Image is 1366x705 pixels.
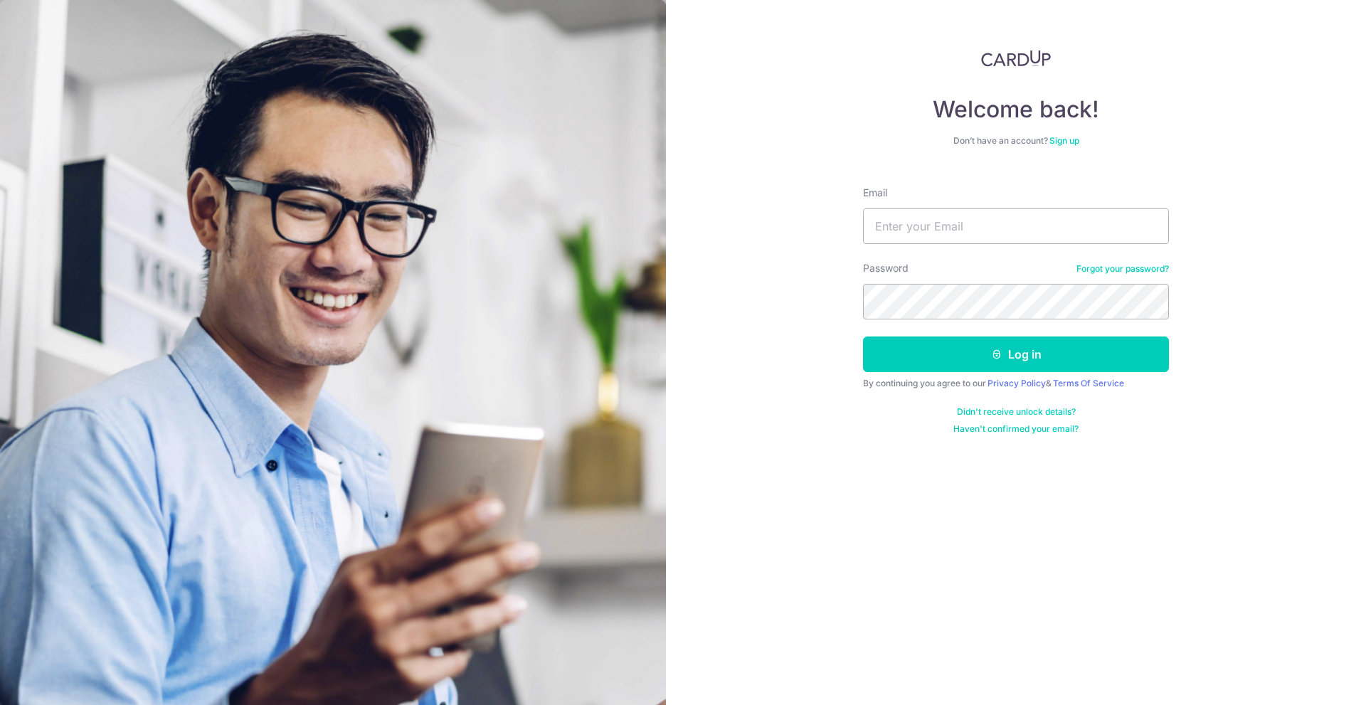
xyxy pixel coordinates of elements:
label: Email [863,186,887,200]
label: Password [863,261,909,275]
input: Enter your Email [863,208,1169,244]
a: Terms Of Service [1053,378,1124,388]
h4: Welcome back! [863,95,1169,124]
a: Forgot your password? [1076,263,1169,275]
button: Log in [863,336,1169,372]
div: Don’t have an account? [863,135,1169,147]
img: CardUp Logo [981,50,1051,67]
a: Privacy Policy [988,378,1046,388]
a: Haven't confirmed your email? [953,423,1079,435]
div: By continuing you agree to our & [863,378,1169,389]
a: Didn't receive unlock details? [957,406,1076,418]
a: Sign up [1049,135,1079,146]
